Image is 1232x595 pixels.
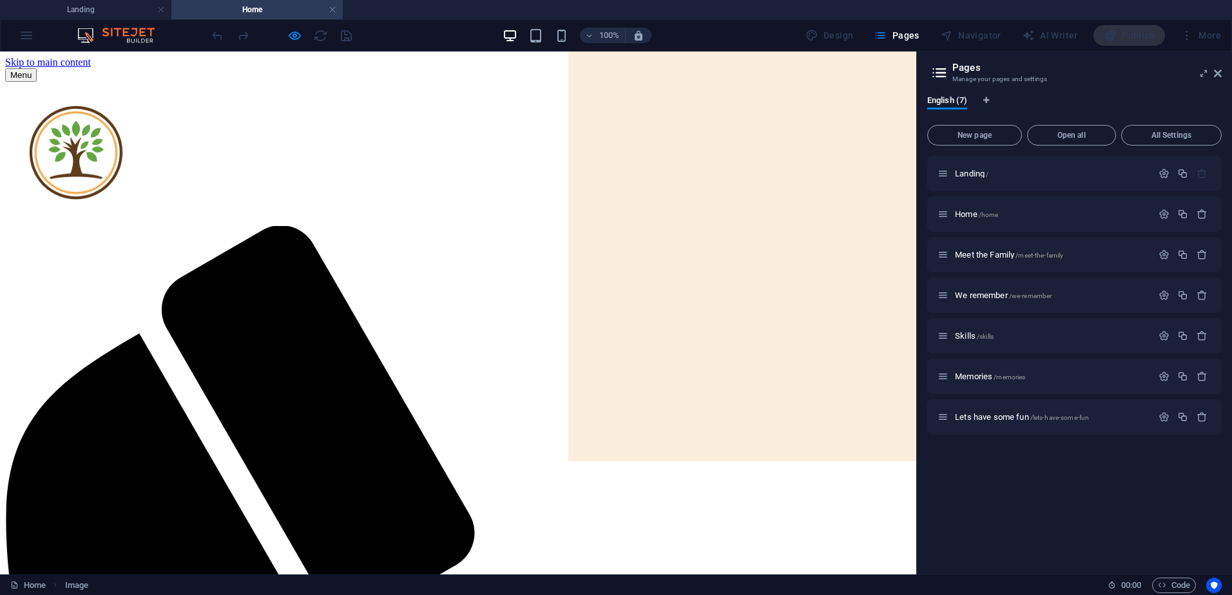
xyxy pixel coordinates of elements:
[1121,125,1222,146] button: All Settings
[979,211,999,218] span: /home
[1121,578,1141,593] span: 00 00
[580,28,626,43] button: 100%
[1159,371,1169,382] div: Settings
[951,250,1152,259] div: Meet the Family/meet-the-family
[1027,125,1116,146] button: Open all
[800,25,859,46] div: Design (Ctrl+Alt+Y)
[5,5,91,16] a: Skip to main content
[1177,168,1188,179] div: Duplicate
[65,578,88,593] span: Click to select. Double-click to edit
[1030,414,1090,421] span: /lets-have-some-fun
[952,62,1222,73] h2: Pages
[977,333,994,340] span: /skills
[1127,131,1216,139] span: All Settings
[955,331,994,341] span: Skills
[1159,330,1169,341] div: Settings
[1009,292,1052,299] span: /we-remember
[1159,168,1169,179] div: Settings
[951,332,1152,340] div: Skills/skills
[933,131,1016,139] span: New page
[1108,578,1142,593] h6: Session time
[1015,252,1063,259] span: /meet-the-family
[74,28,171,43] img: Editor Logo
[927,95,1222,120] div: Language Tabs
[1206,578,1222,593] button: Usercentrics
[986,171,988,178] span: /
[955,372,1025,381] span: Click to open page
[1159,290,1169,301] div: Settings
[1197,168,1208,179] div: The startpage cannot be deleted
[1177,371,1188,382] div: Duplicate
[869,25,924,46] button: Pages
[1177,290,1188,301] div: Duplicate
[1197,411,1208,422] div: Remove
[10,578,46,593] a: Click to cancel selection. Double-click to open Pages
[874,29,919,42] span: Pages
[1197,249,1208,260] div: Remove
[951,210,1152,218] div: Home/home
[955,209,998,219] span: Home
[951,291,1152,299] div: We remember/we-remember
[1197,290,1208,301] div: Remove
[1158,578,1190,593] span: Code
[927,125,1022,146] button: New page
[994,373,1025,381] span: /memories
[1033,131,1110,139] span: Open all
[1152,578,1196,593] button: Code
[65,578,88,593] nav: breadcrumb
[1159,411,1169,422] div: Settings
[1159,249,1169,260] div: Settings
[1177,249,1188,260] div: Duplicate
[1130,580,1132,590] span: :
[1159,209,1169,220] div: Settings
[1197,371,1208,382] div: Remove
[927,93,967,111] span: English (7)
[951,413,1152,421] div: Lets have some fun/lets-have-some-fun
[171,3,343,17] h4: Home
[951,169,1152,178] div: Landing/
[1177,411,1188,422] div: Duplicate
[955,290,1052,300] span: Click to open page
[1197,330,1208,341] div: Remove
[1197,209,1208,220] div: Remove
[633,30,644,41] i: On resize automatically adjust zoom level to fit chosen device.
[1177,209,1188,220] div: Duplicate
[5,30,147,172] img: sowhofamily.org
[5,17,37,30] button: Menu
[955,250,1063,260] span: Meet the Family
[955,169,988,178] span: Click to open page
[599,28,620,43] h6: 100%
[951,372,1152,381] div: Memories/memories
[1177,330,1188,341] div: Duplicate
[952,73,1196,85] h3: Manage your pages and settings
[955,412,1089,422] span: Click to open page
